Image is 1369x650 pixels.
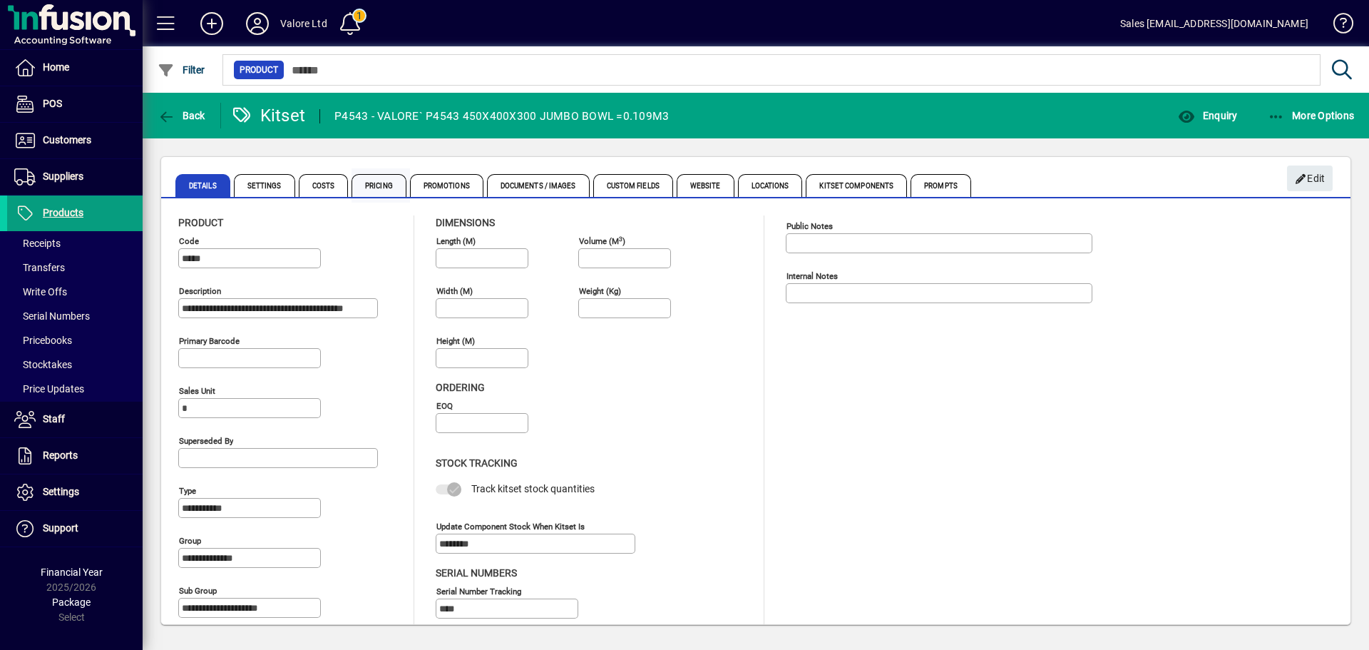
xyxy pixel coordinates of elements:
span: Locations [738,174,803,197]
span: Product [240,63,278,77]
mat-label: Superseded by [179,436,233,446]
span: Staff [43,413,65,425]
mat-label: Weight (Kg) [579,286,621,296]
a: Suppliers [7,159,143,195]
span: Products [43,207,83,218]
mat-label: Type [179,486,196,496]
span: Back [158,110,205,121]
a: Customers [7,123,143,158]
span: Serial Numbers [436,567,517,579]
span: Ordering [436,382,485,393]
span: Package [52,596,91,608]
span: Details [175,174,230,197]
a: Pricebooks [7,328,143,352]
span: Receipts [14,238,61,249]
mat-label: Sales unit [179,386,215,396]
mat-label: Update component stock when kitset is [436,521,585,531]
span: Documents / Images [487,174,590,197]
span: Home [43,61,69,73]
a: Home [7,50,143,86]
span: Prompts [911,174,971,197]
button: Profile [235,11,280,36]
sup: 3 [619,235,622,242]
mat-label: Primary barcode [179,336,240,346]
div: P4543 - VALORE` P4543 450X400X300 JUMBO BOWL =0.109M3 [334,105,669,128]
a: Price Updates [7,377,143,401]
span: Write Offs [14,286,67,298]
mat-label: Height (m) [436,336,475,346]
span: Transfers [14,262,65,273]
a: Staff [7,402,143,437]
mat-label: Description [179,286,221,296]
mat-label: Sub group [179,586,217,596]
span: Dimensions [436,217,495,228]
button: More Options [1264,103,1358,128]
div: Valore Ltd [280,12,327,35]
span: Stock Tracking [436,457,518,469]
span: Pricing [352,174,406,197]
a: Write Offs [7,280,143,304]
mat-label: Serial Number tracking [436,586,521,596]
mat-label: Public Notes [786,221,833,231]
mat-label: Length (m) [436,236,476,246]
span: Customers [43,134,91,146]
span: Financial Year [41,567,103,578]
mat-label: Code [179,236,199,246]
a: Reports [7,438,143,474]
span: Enquiry [1178,110,1237,121]
span: More Options [1268,110,1355,121]
button: Edit [1287,166,1333,191]
mat-label: EOQ [436,401,453,411]
button: Back [154,103,209,128]
span: Edit [1295,167,1326,191]
a: Support [7,511,143,547]
span: Support [43,522,78,534]
span: Costs [299,174,349,197]
mat-label: Internal Notes [786,271,838,281]
span: Suppliers [43,171,83,182]
button: Filter [154,57,209,83]
app-page-header-button: Back [143,103,221,128]
span: Stocktakes [14,359,72,370]
span: Track kitset stock quantities [471,483,595,494]
a: Transfers [7,255,143,280]
a: Settings [7,474,143,510]
span: Website [677,174,734,197]
mat-label: Group [179,536,201,546]
span: Settings [43,486,79,497]
span: POS [43,98,62,109]
a: Serial Numbers [7,304,143,328]
span: Price Updates [14,383,84,395]
a: Receipts [7,231,143,255]
span: Reports [43,450,78,461]
span: Custom Fields [593,174,673,197]
mat-label: Volume (m ) [579,236,625,246]
span: Kitset Components [806,174,907,197]
span: Filter [158,64,205,76]
span: Promotions [410,174,483,197]
button: Add [189,11,235,36]
span: Settings [234,174,295,197]
div: Sales [EMAIL_ADDRESS][DOMAIN_NAME] [1120,12,1308,35]
span: Serial Numbers [14,310,90,322]
span: Pricebooks [14,335,72,346]
span: Product [178,217,223,228]
mat-label: Width (m) [436,286,473,296]
button: Enquiry [1174,103,1241,128]
a: POS [7,86,143,122]
div: Kitset [232,104,306,127]
a: Knowledge Base [1323,3,1351,49]
a: Stocktakes [7,352,143,377]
